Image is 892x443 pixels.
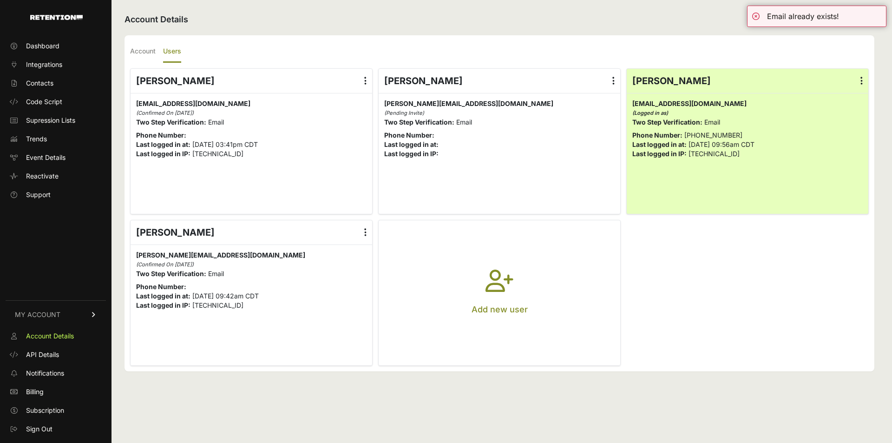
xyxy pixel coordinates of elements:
[26,406,64,415] span: Subscription
[384,110,424,116] i: (Pending Invite)
[136,99,250,107] span: [EMAIL_ADDRESS][DOMAIN_NAME]
[6,403,106,418] a: Subscription
[384,140,439,148] strong: Last logged in at:
[136,150,190,158] strong: Last logged in IP:
[30,15,83,20] img: Retention.com
[767,11,839,22] div: Email already exists!
[6,76,106,91] a: Contacts
[131,220,372,245] div: [PERSON_NAME]
[689,150,740,158] span: [TECHNICAL_ID]
[6,300,106,329] a: MY ACCOUNT
[208,118,224,126] span: Email
[208,270,224,278] span: Email
[6,132,106,146] a: Trends
[136,270,206,278] strong: Two Step Verification:
[26,60,62,69] span: Integrations
[192,292,259,300] span: [DATE] 09:42am CDT
[684,131,742,139] span: [PHONE_NUMBER]
[6,94,106,109] a: Code Script
[6,39,106,53] a: Dashboard
[472,303,528,316] p: Add new user
[632,150,687,158] strong: Last logged in IP:
[125,13,874,26] h2: Account Details
[379,69,620,93] div: [PERSON_NAME]
[136,110,194,116] i: (Confirmed On [DATE])
[6,384,106,399] a: Billing
[26,134,47,144] span: Trends
[6,113,106,128] a: Supression Lists
[26,190,51,199] span: Support
[6,347,106,362] a: API Details
[26,424,52,434] span: Sign Out
[26,116,75,125] span: Supression Lists
[384,99,553,107] span: [PERSON_NAME][EMAIL_ADDRESS][DOMAIN_NAME]
[26,172,59,181] span: Reactivate
[384,150,439,158] strong: Last logged in IP:
[163,41,181,63] label: Users
[6,169,106,184] a: Reactivate
[6,150,106,165] a: Event Details
[632,131,682,139] strong: Phone Number:
[6,187,106,202] a: Support
[632,140,687,148] strong: Last logged in at:
[6,366,106,381] a: Notifications
[384,131,434,139] strong: Phone Number:
[136,140,190,148] strong: Last logged in at:
[26,79,53,88] span: Contacts
[26,387,44,397] span: Billing
[136,292,190,300] strong: Last logged in at:
[26,41,59,51] span: Dashboard
[6,422,106,436] a: Sign Out
[136,283,186,291] strong: Phone Number:
[192,150,243,158] span: [TECHNICAL_ID]
[384,118,454,126] strong: Two Step Verification:
[130,41,156,63] label: Account
[704,118,720,126] span: Email
[136,301,190,309] strong: Last logged in IP:
[136,261,194,268] i: (Confirmed On [DATE])
[632,99,747,107] span: [EMAIL_ADDRESS][DOMAIN_NAME]
[26,331,74,341] span: Account Details
[192,140,258,148] span: [DATE] 03:41pm CDT
[136,131,186,139] strong: Phone Number:
[192,301,243,309] span: [TECHNICAL_ID]
[632,110,668,116] i: (Logged in as)
[26,369,64,378] span: Notifications
[456,118,472,126] span: Email
[26,153,66,162] span: Event Details
[6,57,106,72] a: Integrations
[379,220,620,365] button: Add new user
[632,118,702,126] strong: Two Step Verification:
[6,329,106,344] a: Account Details
[15,310,60,319] span: MY ACCOUNT
[26,97,62,106] span: Code Script
[136,118,206,126] strong: Two Step Verification:
[627,69,868,93] div: [PERSON_NAME]
[689,140,754,148] span: [DATE] 09:56am CDT
[26,350,59,359] span: API Details
[131,69,372,93] div: [PERSON_NAME]
[136,251,305,259] span: [PERSON_NAME][EMAIL_ADDRESS][DOMAIN_NAME]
